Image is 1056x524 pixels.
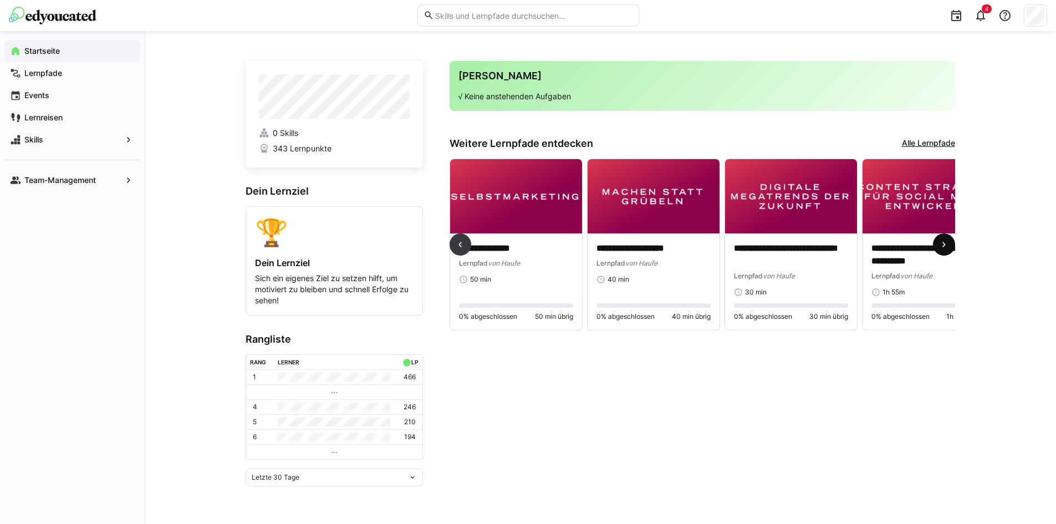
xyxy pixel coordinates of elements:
p: Sich ein eigenes Ziel zu setzen hilft, um motiviert zu bleiben und schnell Erfolge zu sehen! [255,273,414,306]
span: Lernpfad [871,272,900,280]
p: 1 [253,373,256,381]
span: 0 Skills [273,128,298,139]
span: Lernpfad [734,272,763,280]
span: Lernpfad [596,259,625,267]
span: 40 min [608,275,629,284]
span: 30 min [745,288,767,297]
p: 466 [404,373,416,381]
span: von Haufe [625,259,657,267]
img: image [450,159,582,233]
span: Lernpfad [459,259,488,267]
div: Lerner [278,359,299,365]
p: 194 [404,433,416,441]
span: 4 [985,6,988,12]
img: image [863,159,994,233]
input: Skills und Lernpfade durchsuchen… [434,11,632,21]
span: 0% abgeschlossen [734,312,792,321]
span: 50 min [470,275,491,284]
a: Alle Lernpfade [902,138,955,150]
div: LP [411,359,418,365]
h3: Dein Lernziel [246,185,423,197]
p: 5 [253,418,257,426]
h3: Rangliste [246,333,423,345]
p: 6 [253,433,257,441]
span: 40 min übrig [672,312,711,321]
span: 1h 55m [882,288,905,297]
p: 210 [404,418,416,426]
h3: Weitere Lernpfade entdecken [450,138,593,150]
span: 1h 55m übrig [946,312,986,321]
img: image [725,159,857,233]
div: 🏆 [255,216,414,248]
a: 0 Skills [259,128,410,139]
span: von Haufe [488,259,520,267]
span: 0% abgeschlossen [459,312,517,321]
h3: [PERSON_NAME] [458,70,946,82]
p: √ Keine anstehenden Aufgaben [458,91,946,102]
span: 0% abgeschlossen [871,312,930,321]
p: 4 [253,403,257,411]
img: image [588,159,720,233]
h4: Dein Lernziel [255,257,414,268]
span: 343 Lernpunkte [273,143,331,154]
span: Letzte 30 Tage [252,473,299,482]
span: 50 min übrig [535,312,573,321]
span: von Haufe [900,272,932,280]
span: von Haufe [763,272,795,280]
p: 246 [404,403,416,411]
span: 30 min übrig [809,312,848,321]
span: 0% abgeschlossen [596,312,655,321]
div: Rang [250,359,266,365]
